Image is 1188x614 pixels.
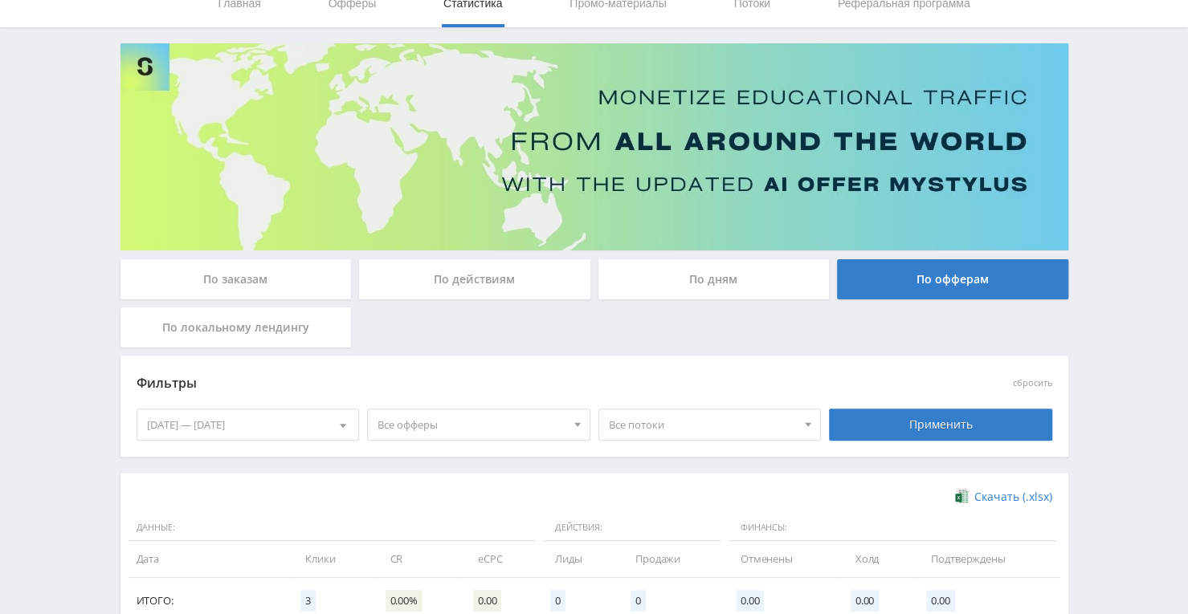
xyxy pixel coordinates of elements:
span: 0.00 [851,590,879,612]
div: Фильтры [137,372,822,396]
span: 0 [550,590,565,612]
button: сбросить [1013,378,1052,388]
td: Продажи [619,541,725,577]
div: По офферам [837,259,1068,299]
div: Применить [829,409,1052,441]
a: Скачать (.xlsx) [955,489,1051,505]
div: По заказам [120,259,352,299]
td: CR [374,541,462,577]
td: eCPC [462,541,539,577]
span: 0 [631,590,646,612]
span: 0.00% [386,590,423,612]
span: Все потоки [609,409,797,440]
span: Данные: [129,514,535,542]
span: Финансы: [729,514,1056,542]
span: 0.00 [473,590,501,612]
img: Banner [120,43,1068,250]
div: По действиям [359,259,590,299]
td: Холд [839,541,916,577]
span: Все офферы [378,409,565,440]
span: 0.00 [926,590,954,612]
td: Клики [289,541,374,577]
span: 0.00 [736,590,764,612]
td: Дата [129,541,290,577]
td: Отменены [725,541,839,577]
span: 3 [300,590,316,612]
div: [DATE] — [DATE] [137,409,359,440]
div: По локальному лендингу [120,307,352,348]
img: xlsx [955,488,969,504]
span: Скачать (.xlsx) [974,490,1052,503]
span: Действия: [543,514,721,542]
td: Лиды [539,541,619,577]
div: По дням [598,259,830,299]
td: Подтверждены [915,541,1059,577]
